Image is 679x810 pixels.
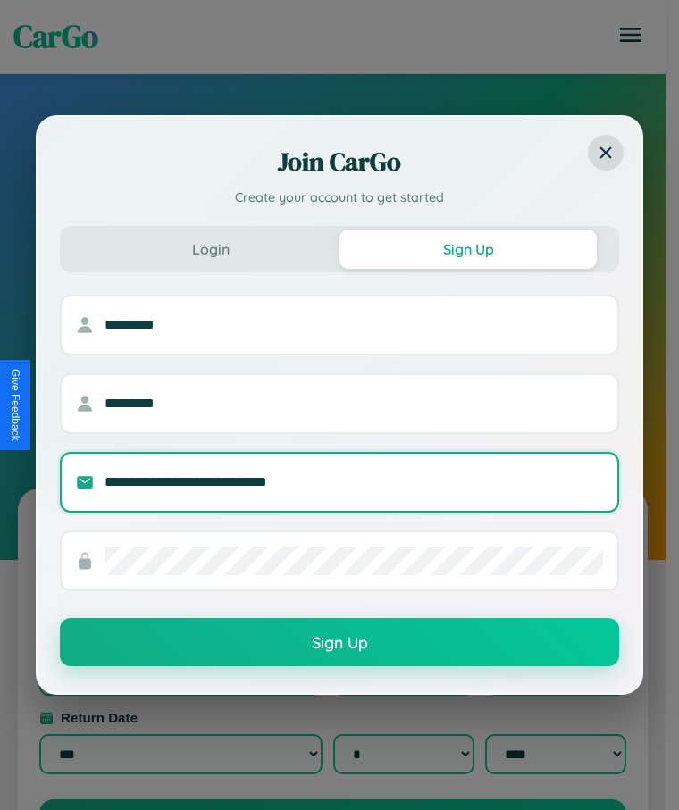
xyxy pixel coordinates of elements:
button: Login [82,230,339,269]
h2: Join CarGo [60,144,619,180]
p: Create your account to get started [60,188,619,208]
button: Sign Up [339,230,597,269]
div: Give Feedback [9,369,21,441]
button: Sign Up [60,618,619,666]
